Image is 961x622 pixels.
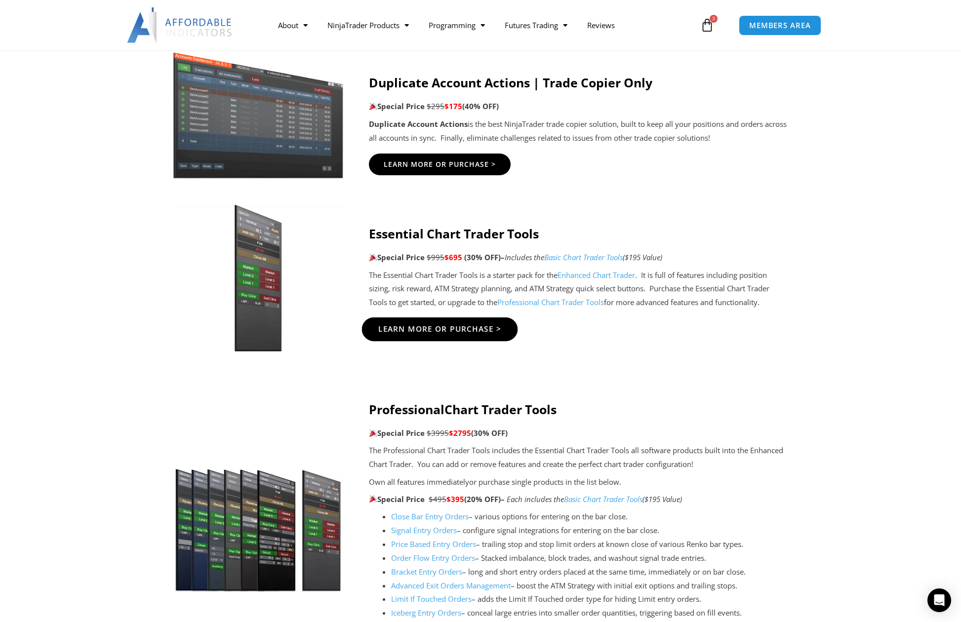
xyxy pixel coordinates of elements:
a: Close Bar Entry Orders [391,511,469,521]
span: $695 [444,252,462,262]
nav: Menu [268,14,698,37]
img: 🎉 [369,254,377,261]
span: $995 [427,252,444,262]
span: $175 [444,101,462,111]
strong: – [501,494,505,504]
img: LogoAI | Affordable Indicators – NinjaTrader [127,7,233,43]
i: Includes the ($195 Value) [505,252,662,262]
a: Reviews [577,14,625,37]
a: Programming [419,14,495,37]
p: is the best NinjaTrader trade copier solution, built to keep all your positions and orders across... [369,117,789,145]
a: Learn More Or Purchase > [362,317,518,341]
li: – Stacked imbalance, block trades, and washout signal trade entries. [391,551,789,565]
a: Enhanced Chart Trader [558,270,635,280]
strong: Special Price [369,101,425,111]
strong: Special Price [369,494,425,504]
p: The Professional Chart Trader Tools includes the Essential Chart Trader Tools all software produc... [369,444,789,471]
a: Price Based Entry Orders [391,539,476,549]
b: (40% OFF) [462,101,499,111]
a: Limit If Touched Orders [391,594,472,604]
p: The Essential Chart Trader Tools is a starter pack for the . It is full of features including pos... [369,269,789,310]
a: Bracket Entry Orders [391,567,462,577]
strong: Special Price [369,252,425,262]
li: – adds the Limit If Touched order type for hiding Limit entry orders. [391,592,789,606]
a: Order Flow Entry Orders [391,553,475,563]
a: NinjaTrader Products [318,14,419,37]
span: 3 [710,15,718,23]
b: (30% OFF) [471,428,508,438]
span: $295 [427,101,444,111]
b: (20% OFF) [464,494,501,504]
i: Each includes the ($195 Value) [507,494,682,504]
a: 3 [685,11,729,39]
li: – various options for entering on the bar close. [391,510,789,524]
a: Signal Entry Orders [391,525,457,535]
li: – configure signal integrations for entering on the bar close. [391,524,789,538]
span: $495 [429,494,446,504]
span: or purchase single products in the list below. [469,477,621,487]
a: Learn More Or Purchase > [369,154,511,175]
li: – conceal large entries into smaller order quantities, triggering based on fill events. [391,606,789,620]
strong: Duplicate Account Actions [369,119,468,129]
strong: Chart Trader Tools [444,401,557,418]
span: Own all features immediately [369,477,469,487]
img: Screenshot 2024-08-26 15414455555 | Affordable Indicators – NinjaTrader [172,41,344,179]
a: Professional Chart Trader Tools [497,297,604,307]
a: Basic Chart Trader Tools [544,252,623,262]
img: 🎉 [369,495,377,503]
a: Advanced Exit Orders Management [391,581,511,590]
strong: Special Price [369,428,425,438]
h4: Professional [369,402,789,417]
span: Learn More Or Purchase > [384,161,496,168]
h4: Duplicate Account Actions | Trade Copier Only [369,75,789,90]
a: MEMBERS AREA [739,15,821,36]
img: 🎉 [369,429,377,437]
span: Learn More Or Purchase > [378,325,502,333]
b: (30% OFF) [464,252,505,262]
a: Basic Chart Trader Tools [564,494,642,504]
a: About [268,14,318,37]
strong: Essential Chart Trader Tools [369,225,539,242]
img: Essential-Chart-Trader-Toolsjpg | Affordable Indicators – NinjaTrader [172,204,344,352]
span: $3995 [427,428,449,438]
strong: – [501,252,505,262]
li: – long and short entry orders placed at the same time, immediately or on bar close. [391,565,789,579]
span: $395 [446,494,464,504]
a: Iceberg Entry Orders [391,608,461,618]
li: – trailing stop and stop limit orders at known close of various Renko bar types. [391,538,789,551]
img: ProfessionalToolsBundlePagejpg | Affordable Indicators – NinjaTrader [172,444,344,592]
a: Futures Trading [495,14,577,37]
span: $2795 [449,428,471,438]
li: – boost the ATM Strategy with initial exit options and trailing stops. [391,579,789,593]
div: Open Intercom Messenger [927,588,951,612]
span: MEMBERS AREA [749,22,811,29]
img: 🎉 [369,103,377,110]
